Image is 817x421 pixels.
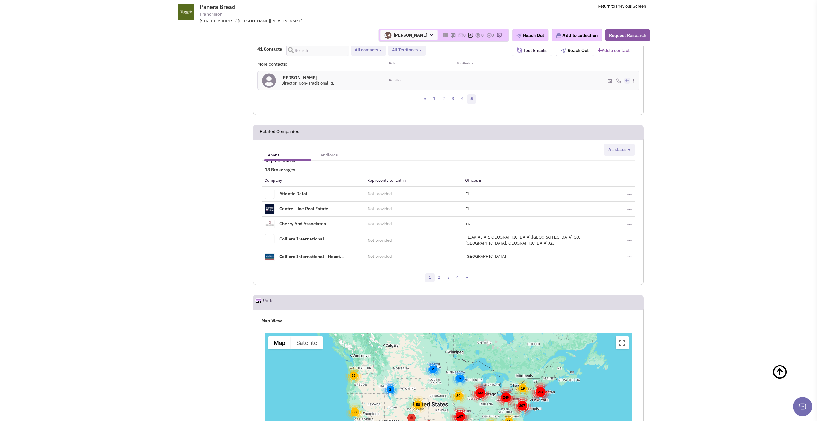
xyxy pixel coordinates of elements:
a: Tenant Representation [263,146,313,159]
button: All states [606,147,632,153]
span: Not provided [368,206,392,212]
h4: 41 Contacts [257,46,282,52]
button: Show street map [268,336,291,349]
button: Show satellite imagery [291,336,323,349]
span: FL [465,206,470,212]
th: Company [262,175,364,186]
span: Not provided [368,191,392,197]
span: Retailer [389,78,402,83]
h4: [PERSON_NAME] [281,75,335,80]
div: 2 [382,381,399,398]
img: icon-collection-lavender.png [556,33,561,38]
h5: Tenant Representation [266,152,309,164]
img: plane.png [516,33,521,38]
div: Role [385,61,448,67]
img: icon-dealamount.png [475,33,480,38]
a: Back To Top [772,358,804,400]
button: Request Research [605,29,650,41]
a: 1 [430,94,439,104]
button: Add to collection [552,29,602,41]
a: 5 [467,94,476,104]
h4: Map View [261,318,636,324]
a: 2 [439,94,448,104]
button: Reach Out [556,45,594,56]
span: FL,AK,AL,AR,AZ,CA,CO,CT,DC,GA,HI,ID,IL,IN,KS,MA,MD,ME,MI,MN,MO,NC,NE,NH,NJ,NM,NV,NY,OH,OR,PA,RI,S... [465,234,580,246]
span: [GEOGRAPHIC_DATA] [465,254,506,259]
a: Centre-Line Real Estate [279,206,328,212]
span: Not provided [368,254,392,259]
a: Atlantic Retail [279,191,309,197]
span: Panera Bread [200,3,236,11]
div: 19 [514,379,532,397]
img: icon-phone.png [616,78,621,83]
img: icon-note.png [450,33,456,38]
span: [PERSON_NAME] [380,30,437,40]
img: icon-email-active-16.png [458,33,463,38]
h2: Units [263,295,274,309]
a: 3 [448,94,458,104]
a: Colliers International - Houst... [279,253,344,259]
span: Not provided [368,221,392,227]
span: FL [465,191,470,197]
span: All Territories [392,47,418,53]
a: « [421,94,430,104]
span: Director, Non- Traditional RE [281,80,335,86]
div: 30 [449,387,467,405]
div: [STREET_ADDRESS][PERSON_NAME][PERSON_NAME] [200,18,367,24]
img: il1DiCgSDUaTHjpocizYYg.png [384,32,391,39]
a: » [462,273,472,282]
a: 4 [457,94,467,104]
img: research-icon.png [497,33,502,38]
a: 4 [453,273,463,282]
span: TN [465,221,471,227]
button: All contacts [353,47,384,54]
a: Colliers International [279,236,324,242]
a: 2 [434,273,444,282]
button: Toggle fullscreen view [616,336,629,349]
input: Search [286,45,349,56]
a: Add a contact [598,47,630,54]
div: 210 [530,382,551,403]
span: 18 Brokerages [262,167,295,173]
a: 3 [444,273,453,282]
span: Test Emails [522,47,547,53]
span: Not provided [368,238,392,243]
div: 132 [469,382,491,403]
th: Offices in [462,175,624,186]
button: Reach Out [512,29,548,41]
div: Territories [448,61,512,67]
span: All contacts [355,47,378,53]
div: More contacts: [257,61,385,67]
button: Test Emails [512,45,552,56]
h5: Landlords [318,152,338,158]
div: 307 [511,395,533,416]
div: 249 [495,387,517,408]
div: 63 [344,366,362,384]
span: Franchisor [200,11,222,18]
span: All states [608,147,626,152]
span: 0 [491,32,494,38]
img: plane.png [561,48,566,54]
a: Landlords [315,146,341,159]
span: 0 [481,32,484,38]
a: Return to Previous Screen [598,4,646,9]
div: 2 [424,361,441,378]
h2: Related Companies [260,125,299,139]
a: 1 [425,273,435,282]
div: 58 [409,396,427,414]
span: 0 [463,32,466,38]
a: Cherry And Associates [279,221,326,227]
button: All Territories [390,47,424,54]
div: 6 [451,370,468,387]
th: Represents tenant in [364,175,462,186]
img: TaskCount.png [486,33,491,38]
